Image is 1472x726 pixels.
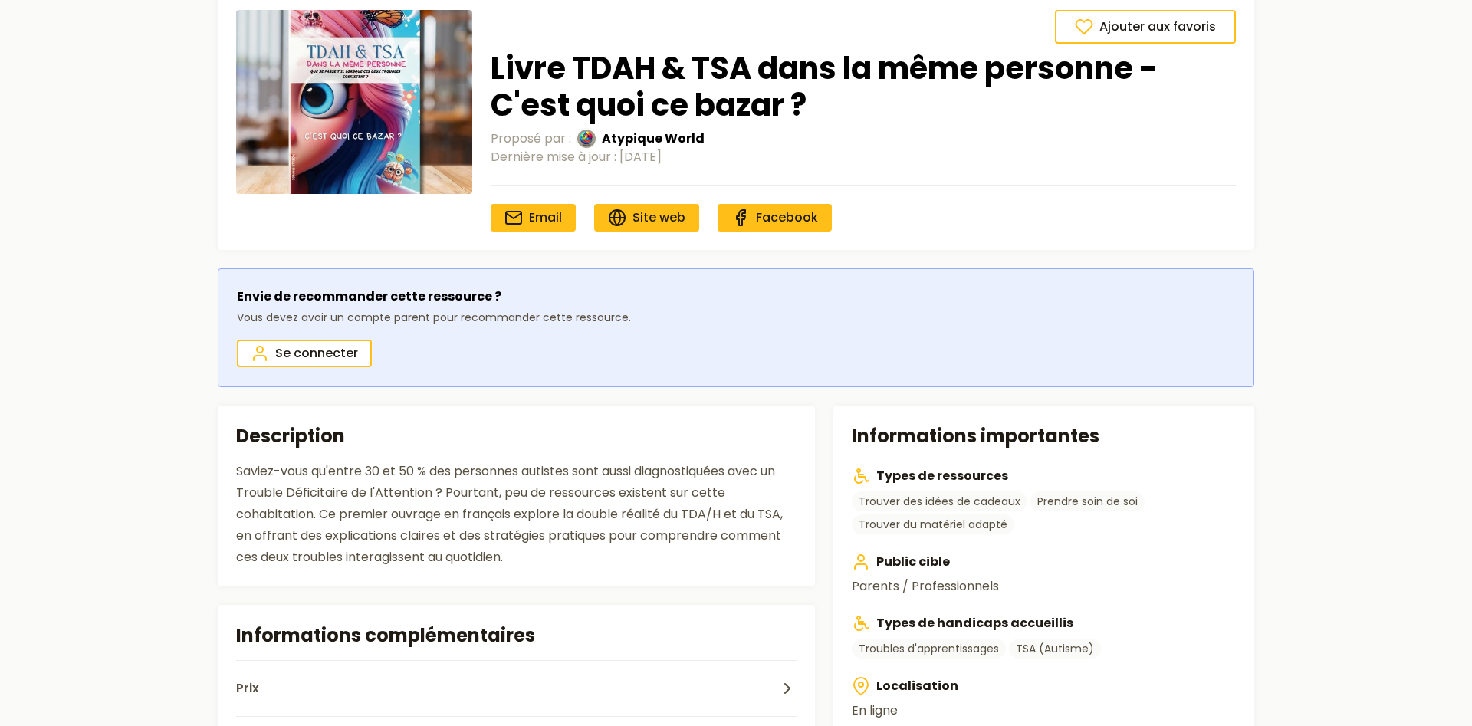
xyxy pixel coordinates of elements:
[852,514,1014,534] a: Trouver du matériel adapté
[491,130,571,148] span: Proposé par :
[594,204,699,232] a: Site web
[852,639,1006,659] a: Troubles d'apprentissages
[756,209,818,226] span: Facebook
[852,467,1236,485] h3: Types de ressources
[237,287,631,306] p: Envie de recommander cette ressource ?
[632,209,685,226] span: Site web
[852,491,1027,511] a: Trouver des idées de cadeaux
[1030,491,1145,511] a: Prendre soin de soi
[1055,10,1236,44] button: Ajouter aux favoris
[237,340,372,367] a: Se connecter
[237,309,631,327] p: Vous devez avoir un compte parent pour recommander cette ressource.
[275,344,358,363] span: Se connecter
[852,614,1236,632] h3: Types de handicaps accueillis
[577,130,596,148] img: Atypique World
[718,204,832,232] a: Facebook
[852,424,1236,448] h2: Informations importantes
[1099,18,1216,36] span: Ajouter aux favoris
[236,424,797,448] h2: Description
[619,148,662,166] time: [DATE]
[852,677,1236,695] h3: Localisation
[852,553,1236,571] h3: Public cible
[1009,639,1101,659] a: TSA (Autisme)
[236,660,797,716] button: Prix
[491,50,1236,123] h1: Livre TDAH & TSA dans la même personne - C'est quoi ce bazar ?
[236,623,797,648] h2: Informations complémentaires
[236,679,259,698] span: Prix
[529,209,562,226] span: Email
[236,10,472,194] img: Tdah Et Tsa Jpg
[491,148,1236,166] div: Dernière mise à jour :
[852,577,1236,596] p: Parents / Professionnels
[852,701,1236,720] p: En ligne
[236,461,797,568] div: Saviez-vous qu'entre 30 et 50 % des personnes autistes sont aussi diagnostiquées avec un Trouble ...
[577,130,705,148] a: Atypique WorldAtypique World
[602,130,705,148] span: Atypique World
[491,204,576,232] a: Email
